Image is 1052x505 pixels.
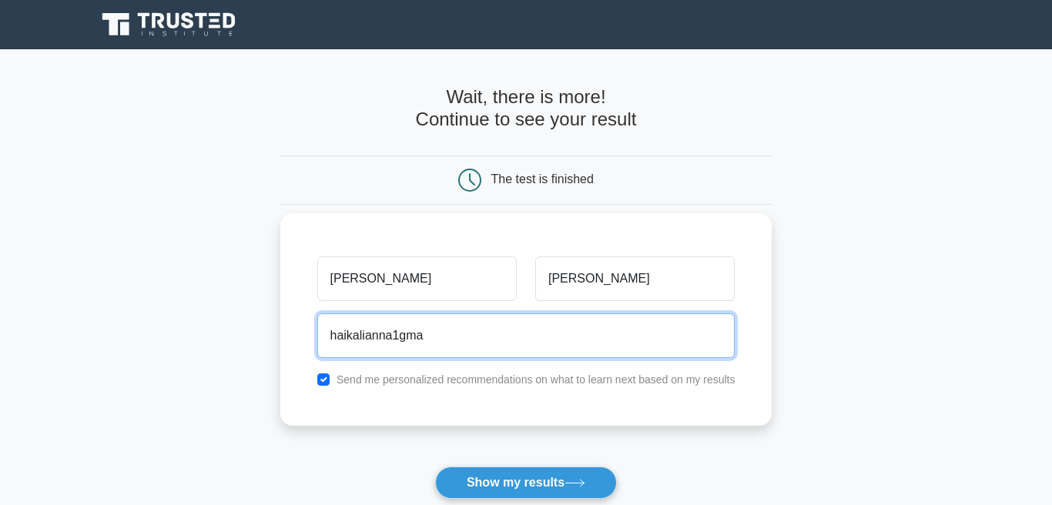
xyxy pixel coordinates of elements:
input: Last name [535,256,735,301]
input: Email [317,313,735,358]
h4: Wait, there is more! Continue to see your result [280,86,772,131]
input: First name [317,256,517,301]
label: Send me personalized recommendations on what to learn next based on my results [337,373,735,386]
button: Show my results [435,467,617,499]
div: The test is finished [491,172,594,186]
